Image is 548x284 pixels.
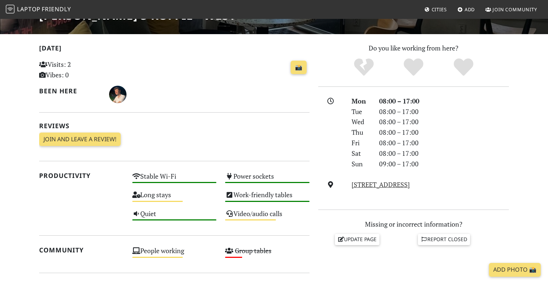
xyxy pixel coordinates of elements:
[318,219,509,230] p: Missing or incorrect information?
[347,106,375,117] div: Tue
[439,57,489,77] div: Definitely!
[347,148,375,159] div: Sat
[375,117,513,127] div: 08:00 – 17:00
[432,6,447,13] span: Cities
[375,138,513,148] div: 08:00 – 17:00
[339,57,389,77] div: No
[465,6,475,13] span: Add
[221,170,314,189] div: Power sockets
[221,189,314,207] div: Work-friendly tables
[347,127,375,138] div: Thu
[482,3,540,16] a: Join Community
[335,234,380,245] a: Update page
[347,138,375,148] div: Fri
[39,246,124,254] h2: Community
[418,234,470,245] a: Report closed
[39,87,100,95] h2: Been here
[128,208,221,226] div: Quiet
[39,44,310,55] h2: [DATE]
[291,61,307,74] a: 📸
[221,208,314,226] div: Video/audio calls
[318,43,509,53] p: Do you like working from here?
[39,59,124,80] p: Visits: 2 Vibes: 0
[6,3,71,16] a: LaptopFriendly LaptopFriendly
[347,96,375,106] div: Mon
[375,159,513,169] div: 09:00 – 17:00
[375,106,513,117] div: 08:00 – 17:00
[389,57,439,77] div: Yes
[128,170,221,189] div: Stable Wi-Fi
[454,3,478,16] a: Add
[109,86,126,103] img: 6827-talha.jpg
[235,246,271,255] s: Group tables
[347,117,375,127] div: Wed
[375,148,513,159] div: 08:00 – 17:00
[39,8,236,22] h1: [PERSON_NAME]’s koffie - West
[352,180,410,189] a: [STREET_ADDRESS]
[39,172,124,179] h2: Productivity
[17,5,41,13] span: Laptop
[375,127,513,138] div: 08:00 – 17:00
[128,189,221,207] div: Long stays
[39,133,121,146] a: Join and leave a review!
[347,159,375,169] div: Sun
[42,5,71,13] span: Friendly
[493,6,537,13] span: Join Community
[422,3,450,16] a: Cities
[6,5,14,13] img: LaptopFriendly
[128,245,221,263] div: People working
[375,96,513,106] div: 08:00 – 17:00
[109,89,126,98] span: Talha Şahin
[39,122,310,130] h2: Reviews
